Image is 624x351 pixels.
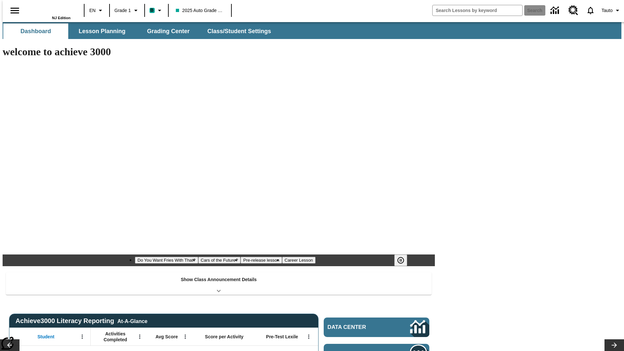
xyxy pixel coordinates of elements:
[37,334,54,340] span: Student
[3,23,68,39] button: Dashboard
[147,5,166,16] button: Boost Class color is teal. Change class color
[77,332,87,342] button: Open Menu
[20,28,51,35] span: Dashboard
[155,334,178,340] span: Avg Score
[114,7,131,14] span: Grade 1
[79,28,125,35] span: Lesson Planning
[5,1,24,20] button: Open side menu
[135,332,145,342] button: Open Menu
[150,6,154,14] span: B
[602,7,613,14] span: Tauto
[28,3,71,16] a: Home
[89,7,96,14] span: EN
[135,257,198,264] button: Slide 1 Do You Want Fries With That?
[304,332,314,342] button: Open Menu
[86,5,107,16] button: Language: EN, Select a language
[3,46,435,58] h1: welcome to achieve 3000
[282,257,316,264] button: Slide 4 Career Lesson
[582,2,599,19] a: Notifications
[207,28,271,35] span: Class/Student Settings
[266,334,298,340] span: Pre-Test Lexile
[180,332,190,342] button: Open Menu
[3,22,621,39] div: SubNavbar
[16,317,148,325] span: Achieve3000 Literacy Reporting
[202,23,276,39] button: Class/Student Settings
[433,5,522,16] input: search field
[599,5,624,16] button: Profile/Settings
[324,318,429,337] a: Data Center
[181,276,257,283] p: Show Class Announcement Details
[205,334,244,340] span: Score per Activity
[198,257,241,264] button: Slide 2 Cars of the Future?
[604,339,624,351] button: Lesson carousel, Next
[94,331,137,343] span: Activities Completed
[547,2,565,19] a: Data Center
[394,254,407,266] button: Pause
[240,257,282,264] button: Slide 3 Pre-release lesson
[176,7,224,14] span: 2025 Auto Grade 1 A
[70,23,135,39] button: Lesson Planning
[52,16,71,20] span: NJ Edition
[28,2,71,20] div: Home
[394,254,414,266] div: Pause
[136,23,201,39] button: Grading Center
[3,23,277,39] div: SubNavbar
[565,2,582,19] a: Resource Center, Will open in new tab
[117,317,147,324] div: At-A-Glance
[6,272,432,295] div: Show Class Announcement Details
[328,324,388,331] span: Data Center
[147,28,189,35] span: Grading Center
[112,5,142,16] button: Grade: Grade 1, Select a grade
